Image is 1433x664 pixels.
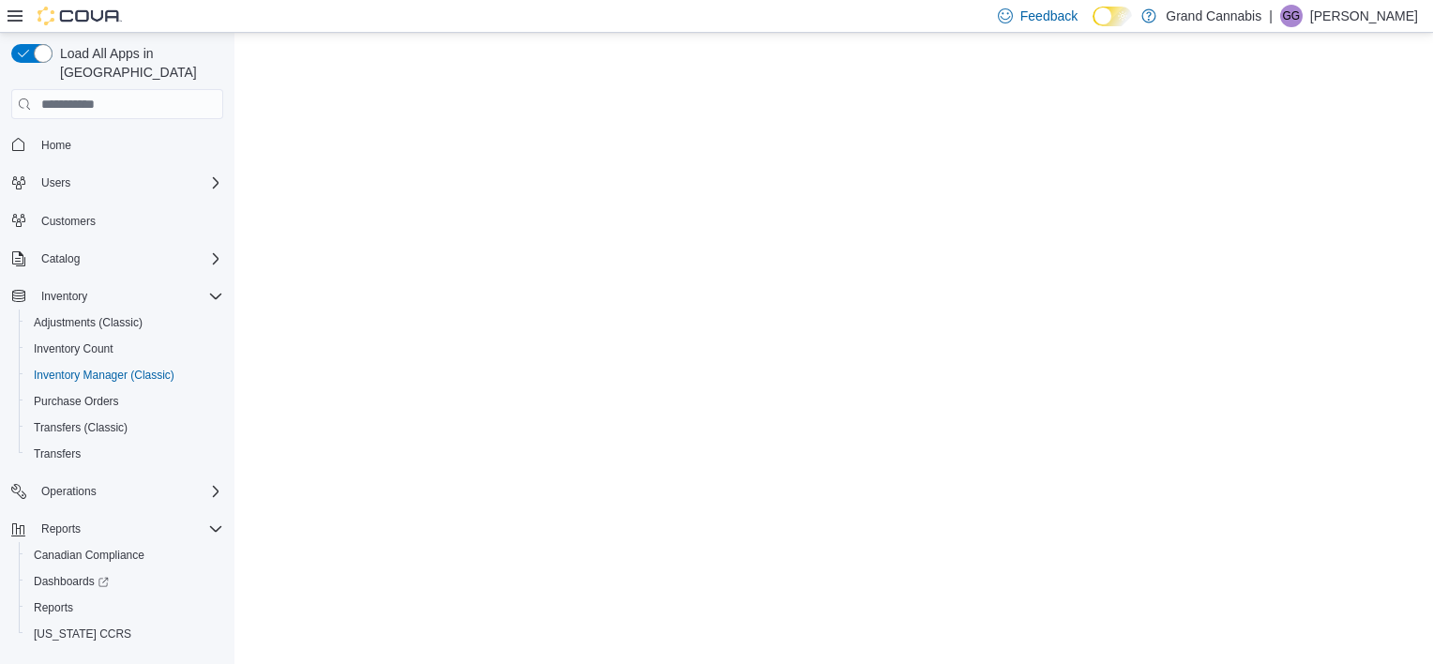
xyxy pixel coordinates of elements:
a: Reports [26,596,81,619]
button: Reports [4,516,231,542]
a: Purchase Orders [26,390,127,413]
a: Transfers (Classic) [26,416,135,439]
p: | [1269,5,1273,27]
a: Canadian Compliance [26,544,152,566]
span: Catalog [41,251,80,266]
button: Canadian Compliance [19,542,231,568]
span: Home [41,138,71,153]
span: Load All Apps in [GEOGRAPHIC_DATA] [53,44,223,82]
span: Inventory Count [26,338,223,360]
button: Transfers [19,441,231,467]
button: Home [4,130,231,158]
div: Greg Gaudreau [1280,5,1303,27]
span: Inventory [34,285,223,308]
button: Adjustments (Classic) [19,309,231,336]
span: Inventory Manager (Classic) [26,364,223,386]
button: Operations [34,480,104,503]
button: Inventory Manager (Classic) [19,362,231,388]
span: Canadian Compliance [26,544,223,566]
button: Inventory Count [19,336,231,362]
span: Dark Mode [1093,26,1094,27]
span: Transfers [26,443,223,465]
button: Inventory [34,285,95,308]
span: [US_STATE] CCRS [34,626,131,641]
a: Home [34,134,79,157]
span: Reports [34,600,73,615]
span: Operations [41,484,97,499]
button: Users [34,172,78,194]
button: Inventory [4,283,231,309]
button: Catalog [4,246,231,272]
a: Transfers [26,443,88,465]
span: Purchase Orders [26,390,223,413]
a: [US_STATE] CCRS [26,623,139,645]
img: Cova [38,7,122,25]
span: Dashboards [34,574,109,589]
span: Purchase Orders [34,394,119,409]
a: Inventory Count [26,338,121,360]
span: Transfers (Classic) [26,416,223,439]
span: Reports [41,521,81,536]
button: Transfers (Classic) [19,415,231,441]
span: Transfers [34,446,81,461]
span: Reports [34,518,223,540]
button: Operations [4,478,231,505]
span: Adjustments (Classic) [26,311,223,334]
span: Catalog [34,248,223,270]
button: Reports [19,595,231,621]
button: [US_STATE] CCRS [19,621,231,647]
span: Inventory Count [34,341,113,356]
button: Users [4,170,231,196]
input: Dark Mode [1093,7,1132,26]
a: Inventory Manager (Classic) [26,364,182,386]
span: Washington CCRS [26,623,223,645]
span: Dashboards [26,570,223,593]
a: Dashboards [19,568,231,595]
span: Inventory [41,289,87,304]
span: Users [41,175,70,190]
span: GG [1283,5,1301,27]
a: Dashboards [26,570,116,593]
span: Customers [41,214,96,229]
span: Inventory Manager (Classic) [34,368,174,383]
button: Reports [34,518,88,540]
span: Home [34,132,223,156]
button: Purchase Orders [19,388,231,415]
span: Operations [34,480,223,503]
button: Customers [4,207,231,234]
span: Adjustments (Classic) [34,315,143,330]
span: Customers [34,209,223,233]
span: Canadian Compliance [34,548,144,563]
span: Feedback [1020,7,1078,25]
button: Catalog [34,248,87,270]
a: Customers [34,210,103,233]
span: Reports [26,596,223,619]
p: Grand Cannabis [1166,5,1261,27]
span: Users [34,172,223,194]
span: Transfers (Classic) [34,420,128,435]
a: Adjustments (Classic) [26,311,150,334]
p: [PERSON_NAME] [1310,5,1418,27]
